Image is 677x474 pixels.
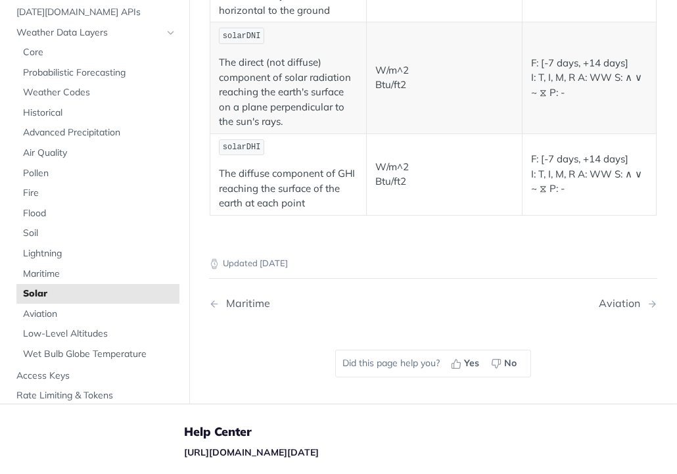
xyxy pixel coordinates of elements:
a: Probabilistic Forecasting [16,62,179,82]
span: solarDHI [223,143,261,152]
span: Wet Bulb Globe Temperature [23,348,176,361]
a: Low-Level Altitudes [16,324,179,344]
span: Maritime [23,267,176,280]
a: Historical [16,103,179,122]
p: F: [-7 days, +14 days] I: T, I, M, R A: WW S: ∧ ∨ ~ ⧖ P: - [531,56,647,101]
a: [URL][DOMAIN_NAME][DATE] [184,446,319,458]
p: F: [-7 days, +14 days] I: T, I, M, R A: WW S: ∧ ∨ ~ ⧖ P: - [531,152,647,197]
a: Next Page: Aviation [599,297,657,310]
span: Low-Level Altitudes [23,327,176,341]
p: W/m^2 Btu/ft2 [375,160,514,189]
span: Yes [464,356,479,370]
span: Lightning [23,247,176,260]
p: The direct (not diffuse) component of solar radiation reaching the earth's surface on a plane per... [219,55,358,130]
a: Weather Data LayersHide subpages for Weather Data Layers [10,22,179,42]
a: Rate Limiting & Tokens [10,386,179,406]
a: Previous Page: Maritime [209,297,401,310]
a: Weather Codes [16,83,179,103]
span: Aviation [23,307,176,320]
a: Access Keys [10,366,179,385]
a: Aviation [16,304,179,323]
span: Probabilistic Forecasting [23,66,176,79]
span: Flood [23,206,176,220]
span: Advanced Precipitation [23,126,176,139]
p: Updated [DATE] [209,257,657,270]
a: Fire [16,183,179,203]
a: [DATE][DOMAIN_NAME] APIs [10,2,179,22]
span: No [504,356,517,370]
span: Soil [23,227,176,240]
span: Core [23,46,176,59]
div: Did this page help you? [335,350,531,377]
span: Historical [23,106,176,119]
a: Maritime [16,264,179,283]
span: Weather Codes [23,86,176,99]
span: Rate Limiting & Tokens [16,389,176,402]
nav: Pagination Controls [209,284,657,323]
span: [DATE][DOMAIN_NAME] APIs [16,5,176,18]
span: Pollen [23,166,176,179]
span: Weather Data Layers [16,26,162,39]
p: The diffuse component of GHI reaching the surface of the earth at each point [219,166,358,211]
div: Maritime [220,297,270,310]
span: Solar [23,287,176,300]
span: Air Quality [23,147,176,160]
span: solarDNI [223,32,261,41]
a: Soil [16,224,179,243]
h5: Help Center [184,424,484,440]
a: Advanced Precipitation [16,123,179,143]
p: W/m^2 Btu/ft2 [375,63,514,93]
span: Access Keys [16,369,176,382]
a: Wet Bulb Globe Temperature [16,344,179,364]
span: Fire [23,187,176,200]
a: Pollen [16,163,179,183]
button: Hide subpages for Weather Data Layers [166,27,176,37]
a: Solar [16,284,179,304]
a: Flood [16,203,179,223]
button: No [486,354,524,373]
a: Core [16,43,179,62]
button: Yes [446,354,486,373]
a: Lightning [16,244,179,264]
a: Air Quality [16,143,179,163]
div: Aviation [599,297,647,310]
